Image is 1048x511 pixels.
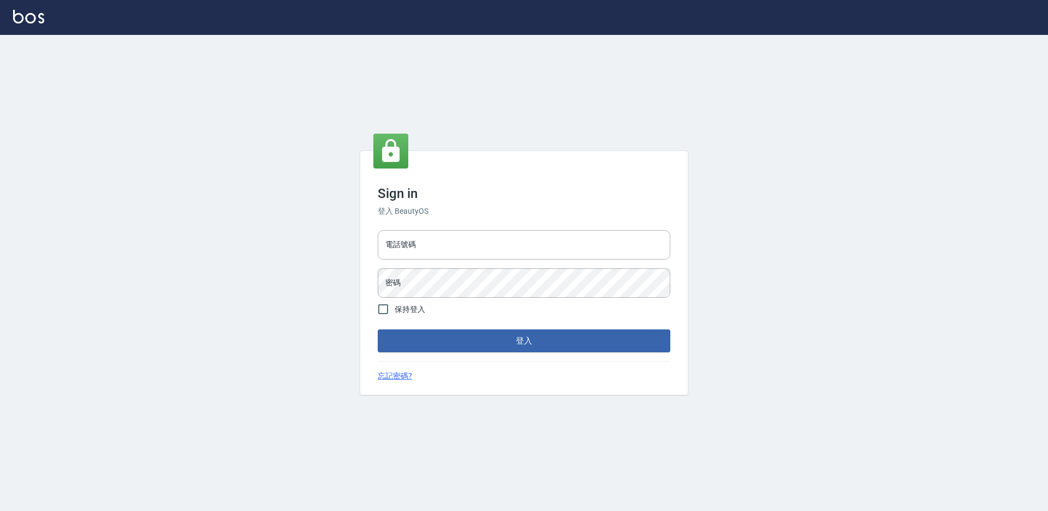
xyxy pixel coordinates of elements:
h6: 登入 BeautyOS [378,206,670,217]
h3: Sign in [378,186,670,201]
button: 登入 [378,329,670,352]
a: 忘記密碼? [378,370,412,382]
span: 保持登入 [395,304,425,315]
img: Logo [13,10,44,23]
